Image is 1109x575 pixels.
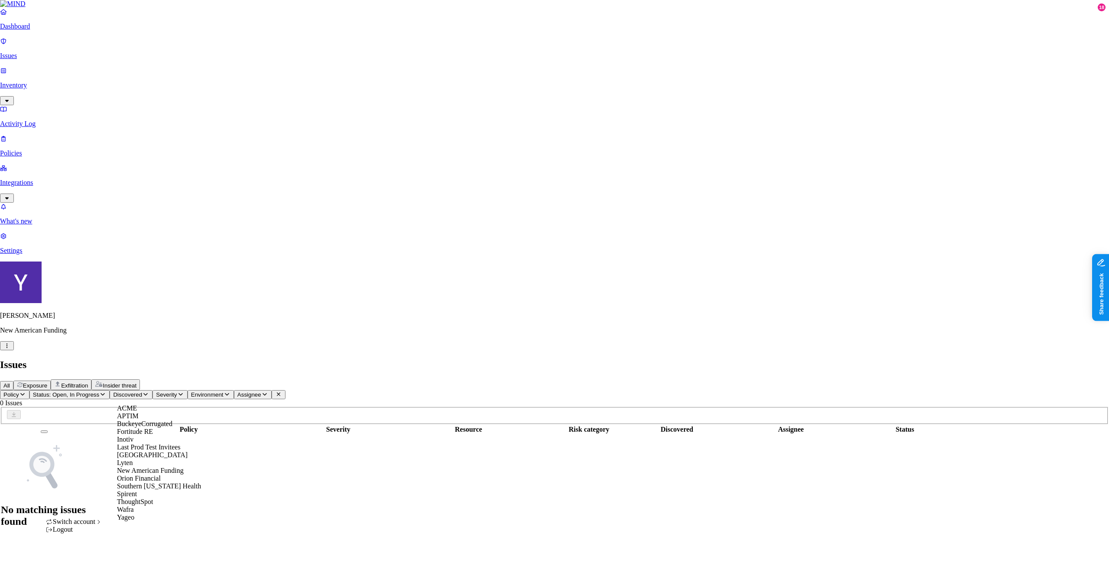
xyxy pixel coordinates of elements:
span: Policy [3,391,19,398]
span: BuckeyeCorrugated [117,420,172,427]
div: Policy [89,426,289,433]
span: Discovered [113,391,142,398]
span: Status: Open, In Progress [33,391,99,398]
h1: No matching issues found [1,504,88,527]
div: Status [857,426,953,433]
span: Lyten [117,459,133,466]
span: Insider threat [103,382,136,389]
span: Inotiv [117,436,133,443]
span: Southern [US_STATE] Health [117,482,201,490]
span: ThoughtSpot [117,498,153,505]
div: Logout [46,526,103,533]
div: Assignee [726,426,855,433]
span: Orion Financial [117,475,161,482]
span: Assignee [237,391,261,398]
span: Last Prod Test Invitees [117,443,181,451]
div: Resource [388,426,549,433]
span: Severity [156,391,177,398]
img: NoSearchResult [18,442,70,494]
span: Switch account [53,518,95,525]
span: Exposure [23,382,47,389]
div: Discovered [629,426,725,433]
span: [GEOGRAPHIC_DATA] [117,451,188,459]
div: 18 [1098,3,1106,11]
button: Select all [41,430,48,433]
span: Exfiltration [61,382,88,389]
span: New American Funding [117,467,184,474]
div: Severity [290,426,386,433]
span: Wafra [117,506,134,513]
span: Spirent [117,490,137,497]
div: Risk category [551,426,627,433]
span: APTIM [117,412,139,420]
span: Environment [191,391,224,398]
span: Yageo [117,514,134,521]
span: All [3,382,10,389]
span: Fortitude RE [117,428,153,435]
span: ACME [117,404,137,412]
